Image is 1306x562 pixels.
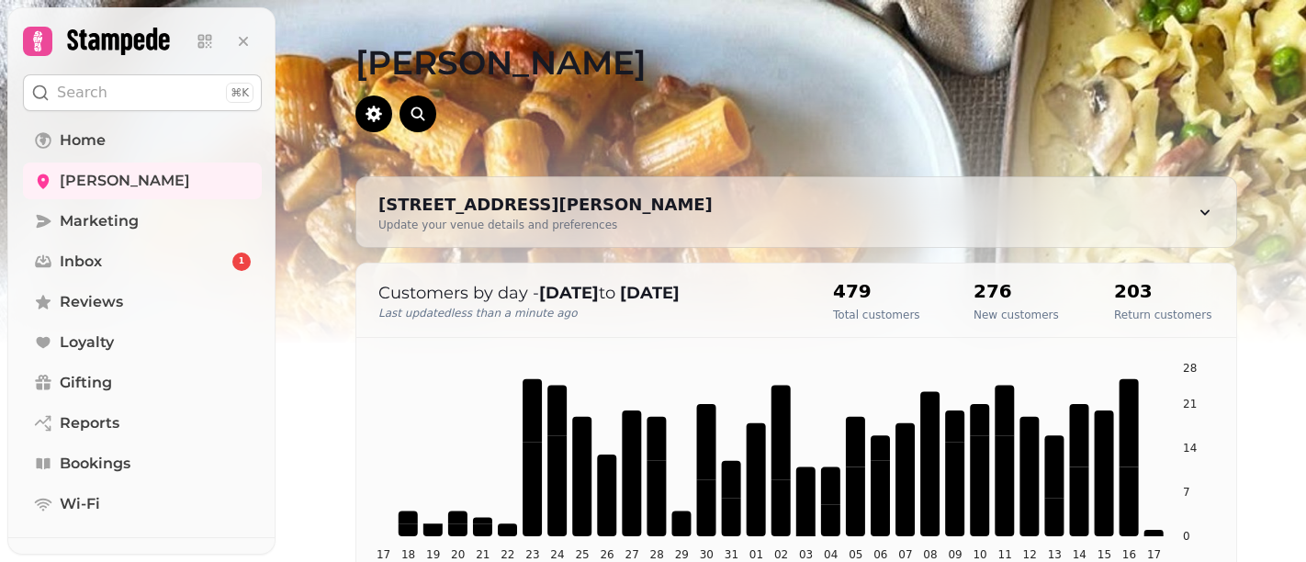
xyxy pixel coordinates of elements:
tspan: 01 [749,548,763,561]
a: Marketing [23,203,262,240]
tspan: 26 [600,548,614,561]
h2: 276 [974,278,1059,304]
tspan: 21 [1183,398,1197,410]
tspan: 08 [923,548,937,561]
a: [PERSON_NAME] [23,163,262,199]
span: Home [60,129,106,152]
tspan: 30 [700,548,714,561]
tspan: 21 [476,548,490,561]
h2: 203 [1114,278,1211,304]
tspan: 7 [1183,486,1190,499]
a: Bookings [23,445,262,482]
tspan: 09 [948,548,962,561]
tspan: 25 [575,548,589,561]
span: Bookings [60,453,130,475]
span: Inbox [60,251,102,273]
p: New customers [974,308,1059,322]
tspan: 06 [873,548,887,561]
a: Inbox1 [23,243,262,280]
span: 1 [239,255,244,268]
tspan: 28 [1183,362,1197,375]
tspan: 16 [1122,548,1136,561]
a: Reports [23,405,262,442]
p: Customers by day - to [378,280,796,306]
tspan: 12 [1023,548,1037,561]
a: Reviews [23,284,262,320]
tspan: 15 [1098,548,1111,561]
button: Search⌘K [23,74,262,111]
tspan: 10 [973,548,986,561]
tspan: 02 [774,548,788,561]
tspan: 24 [550,548,564,561]
tspan: 28 [650,548,664,561]
tspan: 29 [675,548,689,561]
tspan: 22 [501,548,514,561]
tspan: 07 [898,548,912,561]
strong: [DATE] [539,283,599,303]
div: ⌘K [226,83,253,103]
tspan: 03 [799,548,813,561]
p: Return customers [1114,308,1211,322]
tspan: 18 [401,548,415,561]
tspan: 13 [1048,548,1062,561]
p: Last updated less than a minute ago [378,306,796,320]
span: Marketing [60,210,139,232]
tspan: 31 [725,548,738,561]
p: Search [57,82,107,104]
span: [PERSON_NAME] [60,170,190,192]
tspan: 14 [1073,548,1086,561]
tspan: 19 [426,548,440,561]
h2: 479 [833,278,920,304]
strong: [DATE] [620,283,680,303]
span: Reviews [60,291,123,313]
tspan: 0 [1183,530,1190,543]
span: Reports [60,412,119,434]
a: Wi-Fi [23,486,262,523]
a: Home [23,122,262,159]
span: Gifting [60,372,112,394]
span: Wi-Fi [60,493,100,515]
tspan: 20 [451,548,465,561]
tspan: 14 [1183,442,1197,455]
tspan: 04 [824,548,838,561]
tspan: 27 [625,548,639,561]
tspan: 11 [998,548,1012,561]
p: Total customers [833,308,920,322]
a: Loyalty [23,324,262,361]
tspan: 17 [1147,548,1161,561]
tspan: 23 [525,548,539,561]
div: Update your venue details and preferences [378,218,713,232]
tspan: 05 [849,548,862,561]
a: Gifting [23,365,262,401]
tspan: 17 [377,548,390,561]
span: Loyalty [60,332,114,354]
div: [STREET_ADDRESS][PERSON_NAME] [378,192,713,218]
